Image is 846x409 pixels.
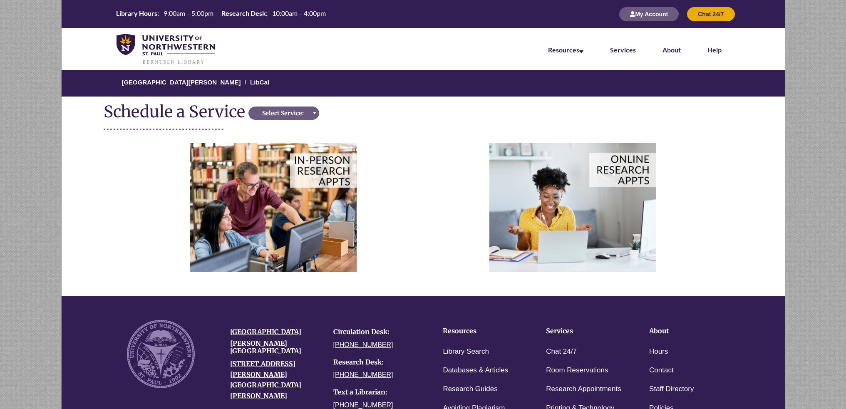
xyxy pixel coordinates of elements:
a: Research Guides [443,383,497,395]
a: Research Appointments [546,383,621,395]
a: Chat 24/7 [687,10,734,17]
a: [STREET_ADDRESS][PERSON_NAME][GEOGRAPHIC_DATA][PERSON_NAME] [230,359,301,400]
button: Chat 24/7 [687,7,734,21]
table: Hours Today [113,9,329,19]
a: Library Search [443,346,489,358]
button: My Account [619,7,679,21]
a: [PHONE_NUMBER] [333,402,393,409]
span: 9:00am – 5:00pm [164,9,213,17]
a: Staff Directory [649,383,694,395]
h4: Circulation Desk: [333,328,424,336]
h4: Services [546,327,623,335]
nav: Breadcrumb [46,70,800,97]
a: [PHONE_NUMBER] [333,371,393,378]
img: Online Appointments [489,143,656,272]
a: [PHONE_NUMBER] [333,341,393,348]
img: UNWSP Library Logo [117,34,215,65]
h4: About [649,327,727,335]
a: Chat 24/7 [546,346,577,358]
button: Select Service: [248,107,319,120]
a: Services [610,46,636,54]
h4: Research Desk: [333,359,424,366]
a: LibCal [250,79,269,86]
div: Schedule a Service [104,103,248,120]
a: Databases & Articles [443,364,508,377]
a: My Account [619,10,679,17]
a: Room Reservations [546,364,608,377]
div: Select Service: [251,109,315,117]
h4: Resources [443,327,520,335]
a: Help [707,46,722,54]
img: UNW seal [127,320,195,388]
a: Hours [649,346,668,358]
a: [GEOGRAPHIC_DATA][PERSON_NAME] [122,79,241,86]
th: Library Hours: [113,9,160,18]
h4: [PERSON_NAME][GEOGRAPHIC_DATA] [230,340,321,354]
h4: Text a Librarian: [333,389,424,396]
a: Hours Today [113,9,329,20]
a: About [662,46,681,54]
span: 10:00am – 4:00pm [272,9,326,17]
img: In person Appointments [190,143,357,272]
a: Resources [548,46,583,54]
a: Contact [649,364,674,377]
th: Research Desk: [218,9,269,18]
a: [GEOGRAPHIC_DATA] [230,327,301,336]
